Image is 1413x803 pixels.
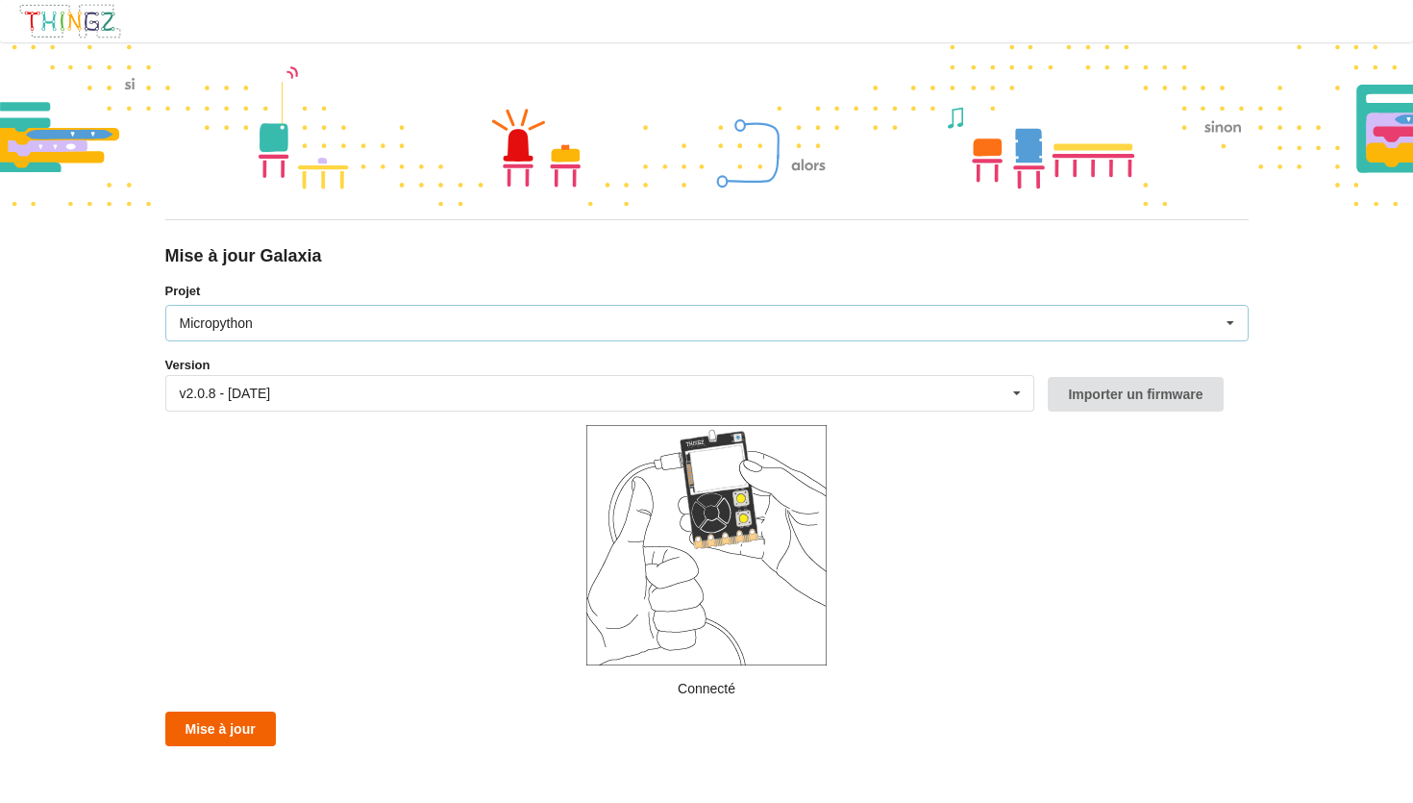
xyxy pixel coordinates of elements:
[165,712,276,746] button: Mise à jour
[180,316,253,330] div: Micropython
[1048,377,1223,412] button: Importer un firmware
[180,387,271,400] div: v2.0.8 - [DATE]
[165,282,1249,301] label: Projet
[165,245,1249,267] div: Mise à jour Galaxia
[165,356,211,375] label: Version
[18,3,122,39] img: thingz_logo.png
[586,425,827,665] img: galaxia_plugged.png
[165,679,1249,698] p: Connecté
